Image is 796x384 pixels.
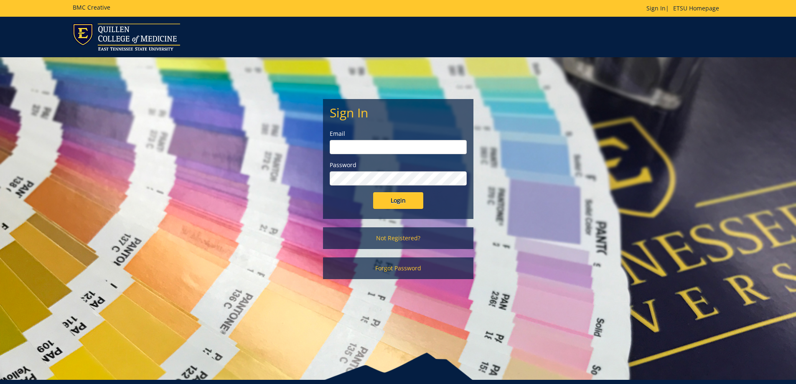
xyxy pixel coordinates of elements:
label: Email [330,130,467,138]
a: Sign In [646,4,666,12]
a: Not Registered? [323,227,473,249]
h2: Sign In [330,106,467,120]
input: Login [373,192,423,209]
img: ETSU logo [73,23,180,51]
h5: BMC Creative [73,4,110,10]
a: Forgot Password [323,257,473,279]
p: | [646,4,723,13]
a: ETSU Homepage [669,4,723,12]
label: Password [330,161,467,169]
